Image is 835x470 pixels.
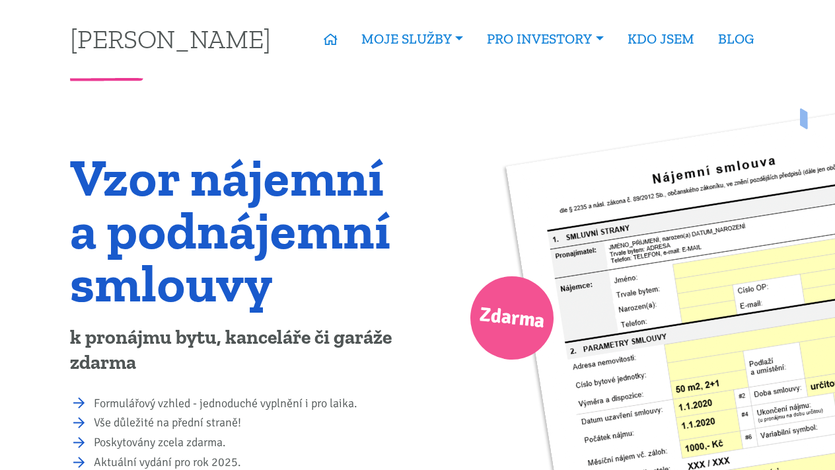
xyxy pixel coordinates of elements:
h1: Vzor nájemní a podnájemní smlouvy [70,151,409,309]
a: PRO INVESTORY [475,24,615,54]
a: KDO JSEM [616,24,706,54]
a: BLOG [706,24,766,54]
li: Poskytovány zcela zdarma. [94,434,409,452]
li: Formulářový vzhled - jednoduché vyplnění i pro laika. [94,395,409,413]
p: k pronájmu bytu, kanceláře či garáže zdarma [70,325,409,375]
a: MOJE SLUŽBY [349,24,475,54]
a: [PERSON_NAME] [70,26,271,52]
span: Zdarma [478,297,546,339]
li: Vše důležité na přední straně! [94,414,409,432]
